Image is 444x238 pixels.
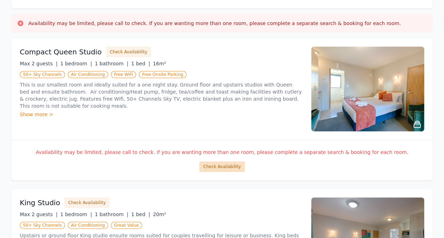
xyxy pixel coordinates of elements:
[20,198,60,208] h3: King Studio
[20,111,303,118] div: Show more >
[20,149,424,156] p: Availability may be limited, please call to check. If you are wanting more than one room, please ...
[20,222,65,229] span: 50+ Sky Channels
[153,61,166,66] span: 16m²
[20,212,58,217] span: Max 2 guests |
[68,222,108,229] span: Air Conditioning
[95,61,128,66] span: 1 bathroom |
[95,212,128,217] span: 1 bathroom |
[131,212,150,217] span: 1 bed |
[68,71,108,78] span: Air Conditioning
[111,222,142,229] span: Great Value
[20,81,303,109] p: This is our smallest room and ideally suited for a one night stay. Ground floor and upstairs stud...
[153,212,166,217] span: 20m²
[111,71,136,78] span: Free WiFi
[131,61,150,66] span: 1 bed |
[106,47,151,57] button: Check Availability
[20,71,65,78] span: 50+ Sky Channels
[64,197,109,208] button: Check Availability
[60,61,92,66] span: 1 bedroom |
[199,161,244,172] button: Check Availability
[20,47,102,57] h3: Compact Queen Studio
[60,212,92,217] span: 1 bedroom |
[139,71,186,78] span: Free Onsite Parking
[28,20,401,27] h3: Availability may be limited, please call to check. If you are wanting more than one room, please ...
[20,61,58,66] span: Max 2 guests |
